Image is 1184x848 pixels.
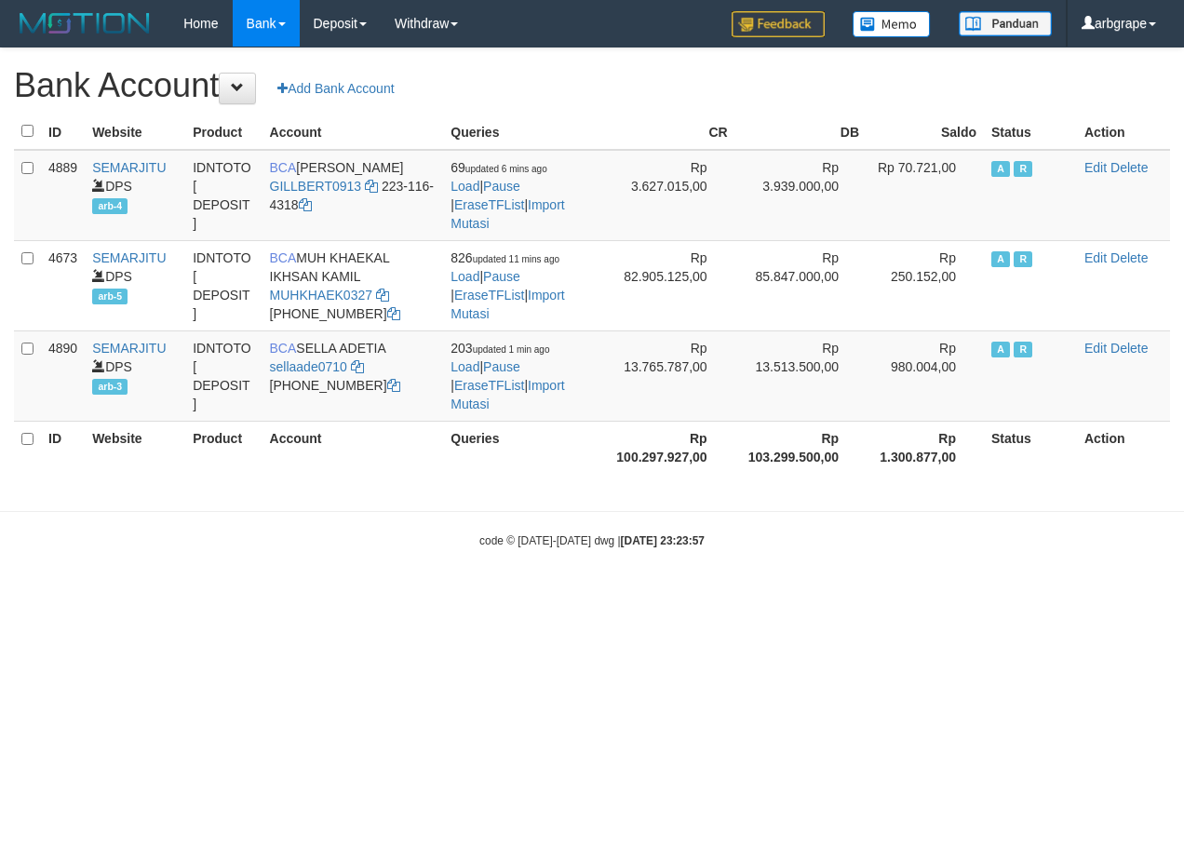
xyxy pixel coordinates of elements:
a: Delete [1110,341,1148,356]
th: Account [262,421,444,474]
a: Add Bank Account [265,73,406,104]
th: Product [185,114,262,150]
a: Import Mutasi [451,378,564,411]
span: BCA [270,160,297,175]
span: | | | [451,341,564,411]
span: updated 1 min ago [473,344,550,355]
span: updated 11 mins ago [473,254,559,264]
a: sellaade0710 [270,359,347,374]
th: Product [185,421,262,474]
th: Queries [443,114,603,150]
img: panduan.png [959,11,1052,36]
td: Rp 85.847.000,00 [735,240,867,330]
span: Active [991,342,1010,357]
span: Active [991,161,1010,177]
h1: Bank Account [14,67,1170,104]
small: code © [DATE]-[DATE] dwg | [479,534,705,547]
a: Load [451,269,479,284]
a: Import Mutasi [451,288,564,321]
th: Status [984,114,1077,150]
td: Rp 13.765.787,00 [603,330,734,421]
th: Rp 1.300.877,00 [867,421,984,474]
td: Rp 70.721,00 [867,150,984,241]
a: Import Mutasi [451,197,564,231]
td: Rp 13.513.500,00 [735,330,867,421]
img: Button%20Memo.svg [853,11,931,37]
td: IDNTOTO [ DEPOSIT ] [185,330,262,421]
span: 203 [451,341,549,356]
span: arb-5 [92,289,128,304]
th: ID [41,114,85,150]
span: | | | [451,160,564,231]
th: Website [85,114,185,150]
span: Active [991,251,1010,267]
a: Edit [1084,341,1107,356]
span: Running [1014,251,1032,267]
img: MOTION_logo.png [14,9,155,37]
span: 826 [451,250,559,265]
a: SEMARJITU [92,160,166,175]
a: Edit [1084,160,1107,175]
td: DPS [85,240,185,330]
td: [PERSON_NAME] 223-116-4318 [262,150,444,241]
a: EraseTFList [454,197,524,212]
td: Rp 980.004,00 [867,330,984,421]
a: SEMARJITU [92,341,166,356]
a: Delete [1110,250,1148,265]
a: Load [451,179,479,194]
td: Rp 3.939.000,00 [735,150,867,241]
td: 4673 [41,240,85,330]
th: CR [603,114,734,150]
a: EraseTFList [454,288,524,303]
a: MUHKHAEK0327 [270,288,373,303]
td: IDNTOTO [ DEPOSIT ] [185,150,262,241]
img: Feedback.jpg [732,11,825,37]
a: Load [451,359,479,374]
th: Queries [443,421,603,474]
td: DPS [85,150,185,241]
span: Running [1014,342,1032,357]
th: Website [85,421,185,474]
td: SELLA ADETIA [PHONE_NUMBER] [262,330,444,421]
td: 4889 [41,150,85,241]
th: Action [1077,421,1170,474]
td: IDNTOTO [ DEPOSIT ] [185,240,262,330]
span: 69 [451,160,546,175]
span: | | | [451,250,564,321]
a: Pause [483,269,520,284]
td: Rp 3.627.015,00 [603,150,734,241]
th: Action [1077,114,1170,150]
td: 4890 [41,330,85,421]
a: Delete [1110,160,1148,175]
span: arb-3 [92,379,128,395]
th: Account [262,114,444,150]
a: Pause [483,359,520,374]
td: MUH KHAEKAL IKHSAN KAMIL [PHONE_NUMBER] [262,240,444,330]
span: BCA [270,341,297,356]
th: Saldo [867,114,984,150]
td: Rp 250.152,00 [867,240,984,330]
span: updated 6 mins ago [465,164,547,174]
th: Status [984,421,1077,474]
td: DPS [85,330,185,421]
td: Rp 82.905.125,00 [603,240,734,330]
a: EraseTFList [454,378,524,393]
a: GILLBERT0913 [270,179,362,194]
span: BCA [270,250,297,265]
th: Rp 103.299.500,00 [735,421,867,474]
a: SEMARJITU [92,250,166,265]
strong: [DATE] 23:23:57 [621,534,705,547]
a: Edit [1084,250,1107,265]
a: Pause [483,179,520,194]
span: arb-4 [92,198,128,214]
th: DB [735,114,867,150]
span: Running [1014,161,1032,177]
th: Rp 100.297.927,00 [603,421,734,474]
th: ID [41,421,85,474]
